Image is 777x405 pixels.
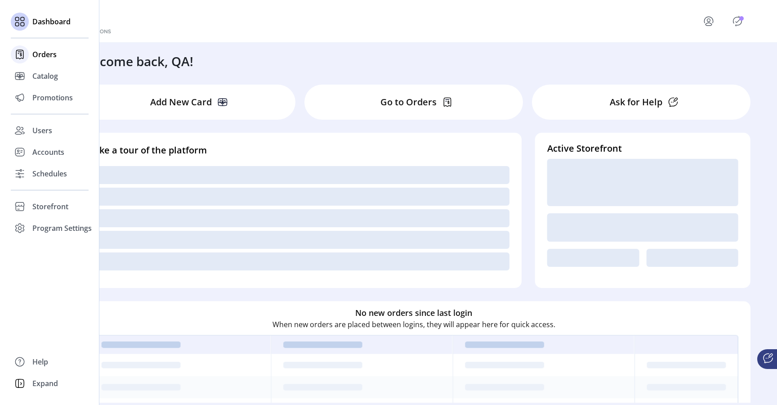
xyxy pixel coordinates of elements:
[380,95,437,109] p: Go to Orders
[32,168,67,179] span: Schedules
[32,378,58,389] span: Expand
[547,142,738,155] h4: Active Storefront
[272,319,555,330] p: When new orders are placed between logins, they will appear here for quick access.
[32,92,73,103] span: Promotions
[32,201,68,212] span: Storefront
[32,49,57,60] span: Orders
[355,307,472,319] h6: No new orders since last login
[150,95,212,109] p: Add New Card
[32,16,71,27] span: Dashboard
[610,95,662,109] p: Ask for Help
[32,71,58,81] span: Catalog
[32,125,52,136] span: Users
[32,356,48,367] span: Help
[77,52,193,71] h3: Welcome back, QA!
[89,144,509,157] h4: Take a tour of the platform
[730,14,745,28] button: Publisher Panel
[32,147,64,157] span: Accounts
[691,10,730,32] button: menu
[32,223,92,234] span: Program Settings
